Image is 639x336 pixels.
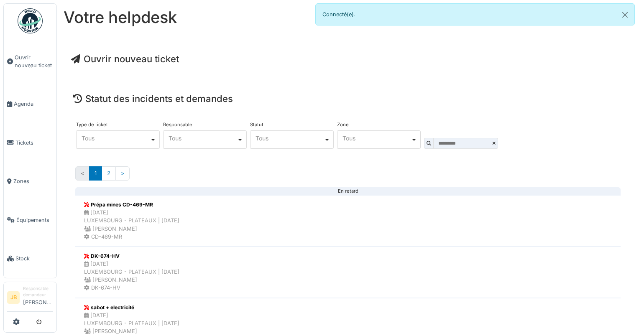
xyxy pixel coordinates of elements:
[115,166,130,180] a: Suivant
[82,136,150,140] div: Tous
[14,100,53,108] span: Agenda
[15,53,53,69] span: Ouvrir nouveau ticket
[84,233,179,241] div: CD-469-MR
[82,191,614,192] div: En retard
[7,291,20,304] li: JB
[84,201,179,209] div: Prépa mines CD-469-MR
[13,177,53,185] span: Zones
[23,285,53,298] div: Responsable demandeur
[76,122,108,127] label: Type de ticket
[163,122,192,127] label: Responsable
[23,285,53,310] li: [PERSON_NAME]
[4,162,56,201] a: Zones
[256,136,324,140] div: Tous
[7,285,53,312] a: JB Responsable demandeur[PERSON_NAME]
[84,304,179,311] div: sabot + electricité
[16,216,53,224] span: Équipements
[315,3,635,25] div: Connecté(e).
[84,252,179,260] div: DK-674-HV
[75,166,621,187] nav: Pages
[250,122,263,127] label: Statut
[84,284,179,292] div: DK-674-HV
[102,166,116,180] a: 2
[84,260,179,284] div: [DATE] LUXEMBOURG - PLATEAUX | [DATE] [PERSON_NAME]
[169,136,237,140] div: Tous
[343,136,411,140] div: Tous
[73,93,623,104] h4: Statut des incidents et demandes
[75,247,621,298] a: DK-674-HV [DATE]LUXEMBOURG - PLATEAUX | [DATE] [PERSON_NAME] DK-674-HV
[616,4,634,26] button: Close
[4,38,56,85] a: Ouvrir nouveau ticket
[89,166,102,180] a: 1
[337,122,349,127] label: Zone
[84,311,179,336] div: [DATE] LUXEMBOURG - PLATEAUX | [DATE] [PERSON_NAME]
[18,8,43,33] img: Badge_color-CXgf-gQk.svg
[4,123,56,162] a: Tickets
[75,195,621,247] a: Prépa mines CD-469-MR [DATE]LUXEMBOURG - PLATEAUX | [DATE] [PERSON_NAME] CD-469-MR
[4,239,56,277] a: Stock
[4,85,56,123] a: Agenda
[84,209,179,233] div: [DATE] LUXEMBOURG - PLATEAUX | [DATE] [PERSON_NAME]
[71,53,179,64] a: Ouvrir nouveau ticket
[4,201,56,239] a: Équipements
[15,139,53,147] span: Tickets
[15,255,53,262] span: Stock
